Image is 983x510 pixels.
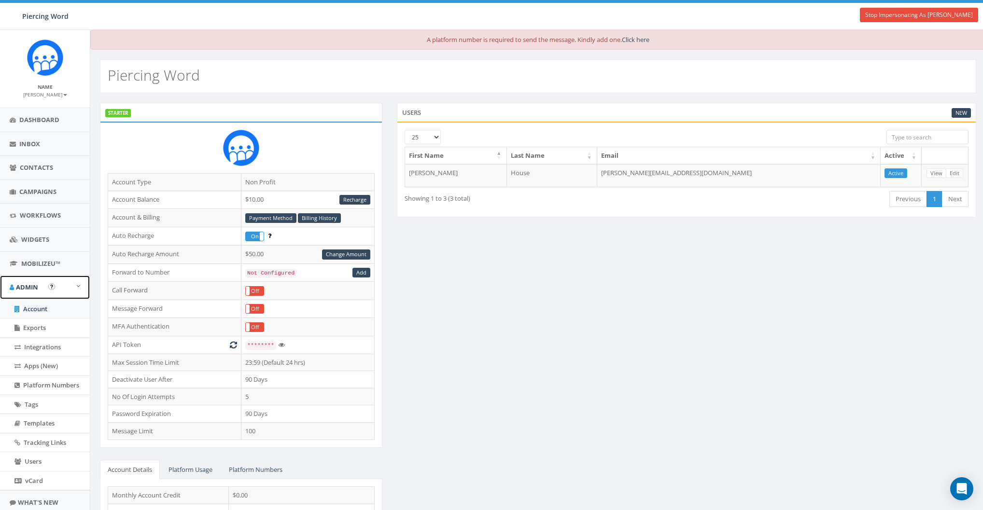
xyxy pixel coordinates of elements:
[23,304,47,313] span: Account
[241,174,374,191] td: Non Profit
[950,477,973,500] div: Open Intercom Messenger
[405,147,507,164] th: First Name: activate to sort column descending
[322,249,370,260] a: Change Amount
[241,354,374,371] td: 23:59 (Default 24 hrs)
[221,460,290,480] a: Platform Numbers
[246,323,264,331] label: Off
[19,187,56,196] span: Campaigns
[245,304,264,314] div: OnOff
[339,195,370,205] a: Recharge
[241,388,374,405] td: 5
[246,287,264,295] label: Off
[927,168,946,179] a: View
[108,191,241,209] td: Account Balance
[507,147,597,164] th: Last Name: activate to sort column ascending
[108,282,241,300] td: Call Forward
[108,388,241,405] td: No Of Login Attempts
[108,245,241,263] td: Auto Recharge Amount
[20,211,61,220] span: Workflows
[245,232,264,241] div: OnOff
[622,35,649,44] a: Click here
[23,323,46,332] span: Exports
[22,12,69,21] span: Piercing Word
[108,487,229,504] td: Monthly Account Credit
[105,109,131,118] label: STARTER
[108,67,200,83] h2: Piercing Word
[108,263,241,282] td: Forward to Number
[507,164,597,187] td: House
[241,191,374,209] td: $10.00
[25,457,42,466] span: Users
[405,190,631,203] div: Showing 1 to 3 (3 total)
[38,83,53,90] small: Name
[24,361,58,370] span: Apps (New)
[23,90,67,98] a: [PERSON_NAME]
[245,322,264,332] div: OnOff
[230,342,237,348] i: Generate New Token
[108,371,241,388] td: Deactivate User After
[241,371,374,388] td: 90 Days
[246,232,264,241] label: On
[942,191,969,207] a: Next
[25,476,43,485] span: vCard
[597,147,881,164] th: Email: activate to sort column ascending
[24,419,55,427] span: Templates
[108,336,241,354] td: API Token
[23,91,67,98] small: [PERSON_NAME]
[24,438,66,447] span: Tracking Links
[19,139,40,148] span: Inbox
[241,245,374,263] td: $50.00
[223,130,259,166] img: Rally_Corp_Icon.png
[161,460,220,480] a: Platform Usage
[927,191,942,207] a: 1
[27,40,63,76] img: Rally_Corp_Icon.png
[24,343,61,351] span: Integrations
[108,405,241,423] td: Password Expiration
[21,235,49,244] span: Widgets
[245,286,264,296] div: OnOff
[100,460,160,480] a: Account Details
[16,283,38,291] span: Admin
[881,147,922,164] th: Active: activate to sort column ascending
[246,304,264,313] label: Off
[405,164,507,187] td: [PERSON_NAME]
[889,191,927,207] a: Previous
[952,108,971,118] a: New
[21,259,60,268] span: MobilizeU™
[108,318,241,336] td: MFA Authentication
[397,103,976,122] div: Users
[25,400,38,409] span: Tags
[108,422,241,440] td: Message Limit
[23,381,79,389] span: Platform Numbers
[108,174,241,191] td: Account Type
[886,130,969,144] input: Type to search
[108,227,241,246] td: Auto Recharge
[108,354,241,371] td: Max Session Time Limit
[48,283,55,290] button: Open In-App Guide
[18,498,58,507] span: What's New
[229,487,375,504] td: $0.00
[245,213,296,223] a: Payment Method
[241,405,374,423] td: 90 Days
[597,164,881,187] td: [PERSON_NAME][EMAIL_ADDRESS][DOMAIN_NAME]
[241,422,374,440] td: 100
[885,168,907,179] a: Active
[860,8,978,22] a: Stop Impersonating As [PERSON_NAME]
[352,268,370,278] a: Add
[946,168,963,179] a: Edit
[245,269,296,277] code: Not Configured
[108,300,241,318] td: Message Forward
[298,213,341,223] a: Billing History
[20,163,53,172] span: Contacts
[19,115,59,124] span: Dashboard
[268,231,271,240] span: Enable to prevent campaign failure.
[108,209,241,227] td: Account & Billing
